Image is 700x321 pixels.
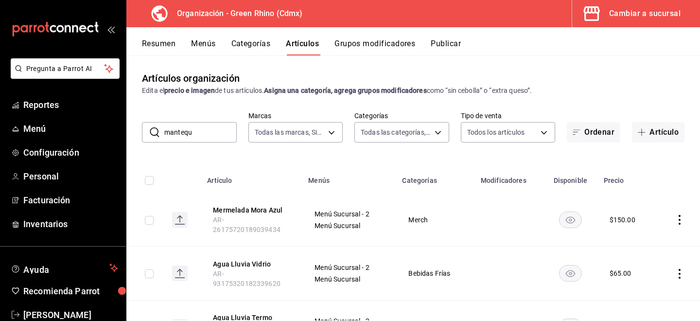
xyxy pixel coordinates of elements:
th: Precio [598,162,656,193]
span: Bebidas Frías [408,270,462,277]
div: $ 65.00 [610,268,631,278]
button: Menús [191,39,215,55]
span: Recomienda Parrot [23,285,118,298]
span: Menú Sucursal - 2 [315,211,384,217]
div: navigation tabs [142,39,700,55]
span: Menú [23,122,118,135]
span: Menú Sucursal [315,276,384,283]
span: Reportes [23,98,118,111]
button: actions [675,269,684,279]
span: Todas las marcas, Sin marca [255,127,325,137]
a: Pregunta a Parrot AI [7,71,120,81]
h3: Organización - Green Rhino (Cdmx) [169,8,302,19]
span: Todos los artículos [467,127,525,137]
div: Cambiar a sucursal [609,7,681,20]
strong: Asigna una categoría, agrega grupos modificadores [264,87,426,94]
button: Resumen [142,39,175,55]
span: Inventarios [23,217,118,231]
th: Menús [302,162,396,193]
span: Facturación [23,194,118,207]
button: edit-product-location [213,205,291,215]
button: open_drawer_menu [107,25,115,33]
div: Artículos organización [142,71,240,86]
button: Pregunta a Parrot AI [11,58,120,79]
button: Categorías [231,39,271,55]
button: Publicar [431,39,461,55]
span: AR-26175720189039434 [213,216,280,233]
span: Menú Sucursal - 2 [315,264,384,271]
button: availability-product [559,265,582,282]
button: edit-product-location [213,259,291,269]
span: Merch [408,216,462,223]
th: Categorías [396,162,474,193]
strong: precio e imagen [164,87,215,94]
span: Personal [23,170,118,183]
span: Ayuda [23,262,105,274]
span: Pregunta a Parrot AI [26,64,105,74]
span: Configuración [23,146,118,159]
button: Artículo [632,122,684,143]
th: Disponible [543,162,598,193]
th: Modificadores [475,162,543,193]
input: Buscar artículo [164,123,237,142]
label: Tipo de venta [461,112,556,119]
span: Menú Sucursal [315,222,384,229]
th: Artículo [201,162,302,193]
span: Todas las categorías, Sin categoría [361,127,431,137]
button: Artículos [286,39,319,55]
button: actions [675,215,684,225]
div: $ 150.00 [610,215,635,225]
div: Edita el de tus artículos. como “sin cebolla” o “extra queso”. [142,86,684,96]
button: availability-product [559,212,582,228]
button: Grupos modificadores [334,39,415,55]
label: Marcas [248,112,343,119]
span: AR-93175320182339620 [213,270,280,287]
label: Categorías [354,112,449,119]
button: Ordenar [567,122,620,143]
